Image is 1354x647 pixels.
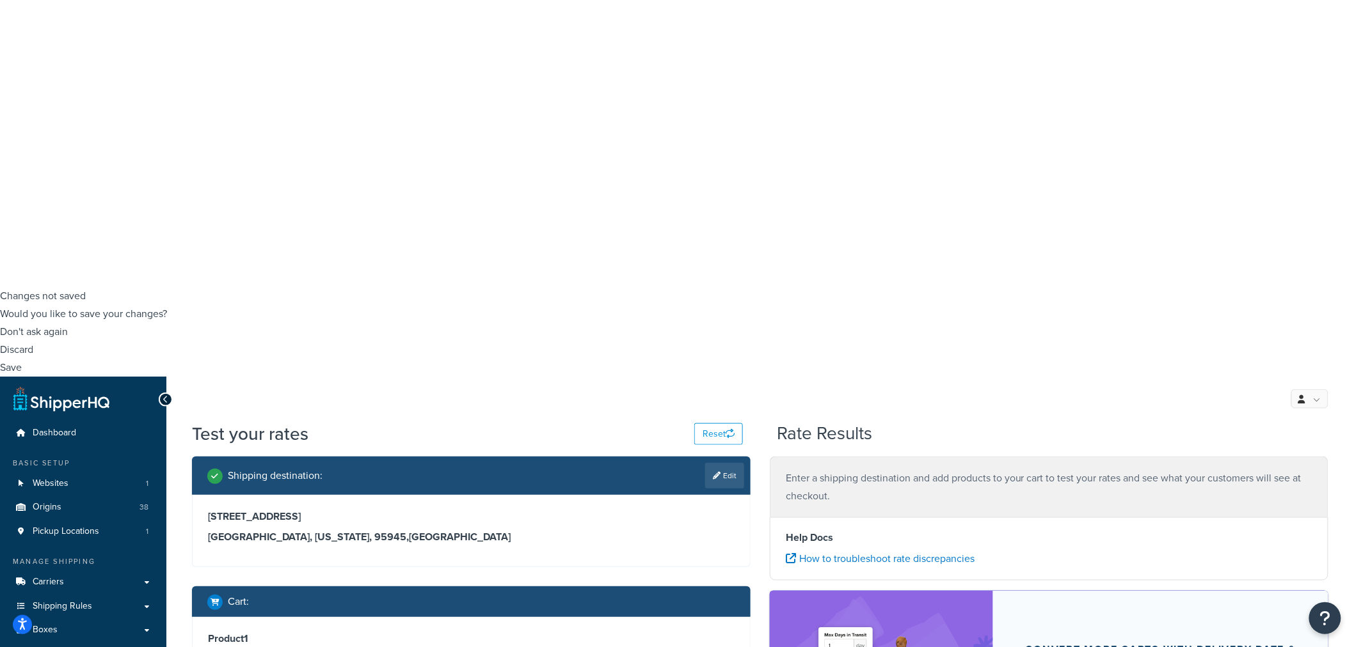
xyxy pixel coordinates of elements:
[777,424,873,444] h2: Rate Results
[139,502,148,513] span: 38
[10,495,157,519] a: Origins38
[33,601,92,612] span: Shipping Rules
[10,472,157,495] a: Websites1
[208,510,735,523] h3: [STREET_ADDRESS]
[33,502,61,513] span: Origins
[33,625,58,635] span: Boxes
[786,551,975,566] a: How to troubleshoot rate discrepancies
[10,618,157,642] a: Boxes
[33,577,64,588] span: Carriers
[33,478,68,489] span: Websites
[33,526,99,537] span: Pickup Locations
[694,423,743,445] button: Reset
[192,421,308,446] h1: Test your rates
[10,421,157,445] a: Dashboard
[10,472,157,495] li: Websites
[10,520,157,543] a: Pickup Locations1
[10,556,157,567] div: Manage Shipping
[208,632,735,645] h3: Product 1
[10,595,157,618] a: Shipping Rules
[10,570,157,594] a: Carriers
[10,458,157,469] div: Basic Setup
[146,478,148,489] span: 1
[228,470,323,481] h2: Shipping destination :
[10,495,157,519] li: Origins
[786,530,1312,545] h4: Help Docs
[208,531,735,543] h3: [GEOGRAPHIC_DATA], [US_STATE], 95945 , [GEOGRAPHIC_DATA]
[228,596,249,607] h2: Cart :
[1309,602,1341,634] button: Open Resource Center
[33,428,76,439] span: Dashboard
[10,520,157,543] li: Pickup Locations
[786,469,1312,505] p: Enter a shipping destination and add products to your cart to test your rates and see what your c...
[705,463,744,488] a: Edit
[146,526,148,537] span: 1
